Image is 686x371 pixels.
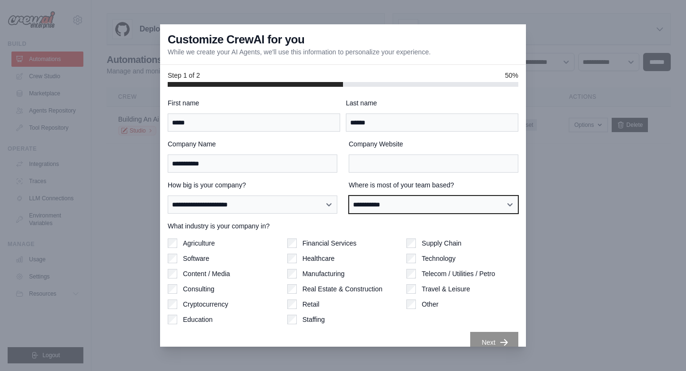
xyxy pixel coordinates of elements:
label: Telecom / Utilities / Petro [422,269,495,278]
label: Healthcare [303,254,335,263]
label: Content / Media [183,269,230,278]
label: Supply Chain [422,238,461,248]
label: Manufacturing [303,269,345,278]
label: Where is most of your team based? [349,180,518,190]
label: Other [422,299,438,309]
label: Financial Services [303,238,357,248]
label: How big is your company? [168,180,337,190]
button: Next [470,332,518,353]
label: Cryptocurrency [183,299,228,309]
label: Education [183,315,212,324]
label: Consulting [183,284,214,294]
label: Company Website [349,139,518,149]
label: Travel & Leisure [422,284,470,294]
label: Staffing [303,315,325,324]
iframe: Chat Widget [638,325,686,371]
span: 50% [505,71,518,80]
label: First name [168,98,340,108]
label: Technology [422,254,455,263]
label: Real Estate & Construction [303,284,383,294]
p: While we create your AI Agents, we'll use this information to personalize your experience. [168,47,431,57]
span: Step 1 of 2 [168,71,200,80]
label: Retail [303,299,320,309]
label: Company Name [168,139,337,149]
label: What industry is your company in? [168,221,518,231]
h3: Customize CrewAI for you [168,32,304,47]
label: Agriculture [183,238,215,248]
label: Software [183,254,209,263]
label: Last name [346,98,518,108]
